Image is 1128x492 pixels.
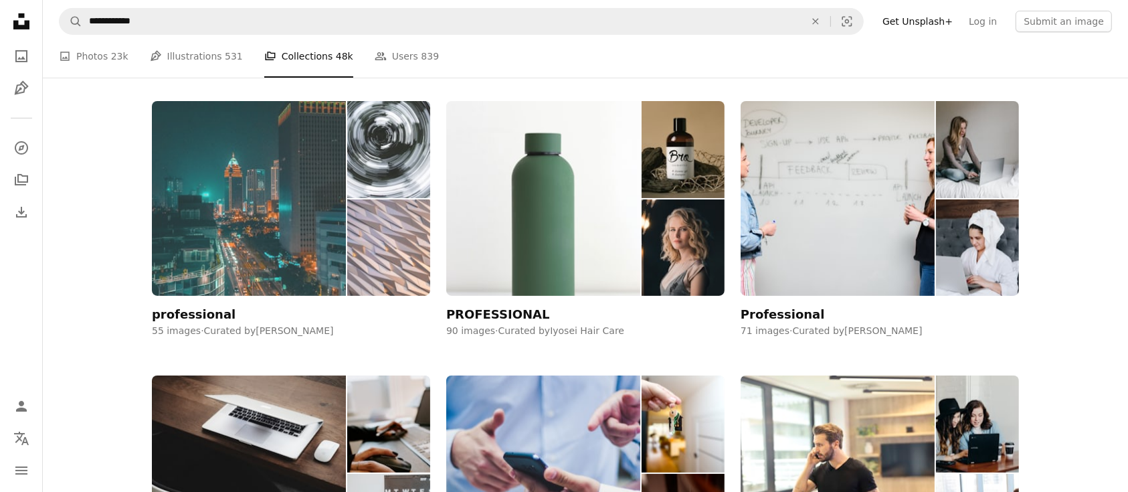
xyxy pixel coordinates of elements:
div: PROFESSIONAL [446,307,550,323]
div: professional [152,307,236,323]
div: Professional [741,307,825,323]
a: professional [152,101,430,321]
a: Users 839 [375,35,439,78]
a: Illustrations [8,75,35,102]
button: Clear [801,9,830,34]
a: Download History [8,199,35,226]
span: 839 [421,49,439,64]
div: 90 images · Curated by Iyosei Hair Care [446,325,725,338]
img: photo-1580894736036-7a68513983ec [741,101,935,296]
button: Language [8,425,35,452]
img: photo-1611532736570-dd6b097ecbb3 [347,376,430,473]
a: Photos 23k [59,35,128,78]
img: photo-1532622162728-8e7bc97f2c37 [347,101,430,198]
a: Illustrations 531 [150,35,243,78]
a: Explore [8,135,35,161]
img: photo-1539201910954-e296265bbe50 [152,101,346,296]
a: PROFESSIONAL [446,101,725,321]
a: Log in / Sign up [8,393,35,420]
a: Log in [961,11,1005,32]
img: photo-1588514899099-e2df6951dde6 [642,101,725,198]
div: 55 images · Curated by [PERSON_NAME] [152,325,430,338]
a: Photos [8,43,35,70]
img: photo-1512316609839-ce289d3eba0a [642,199,725,297]
img: photo-1741156386380-0236c72eb6f9 [642,376,725,473]
img: photo-1602143407151-7111542de6e8 [446,101,640,296]
a: Collections [8,167,35,193]
img: photo-1543269865-0a740d43b90c [936,376,1019,473]
span: 23k [111,49,128,64]
span: 531 [225,49,243,64]
button: Visual search [831,9,863,34]
a: Home — Unsplash [8,8,35,37]
button: Search Unsplash [60,9,82,34]
a: Professional [741,101,1019,321]
img: photo-1532680678473-a16f2cda8e43 [347,199,430,297]
button: Submit an image [1016,11,1112,32]
img: photo-1584913471394-357df3e47aee [936,199,1019,297]
a: Get Unsplash+ [874,11,961,32]
button: Menu [8,457,35,484]
form: Find visuals sitewide [59,8,864,35]
div: 71 images · Curated by [PERSON_NAME] [741,325,1019,338]
img: photo-1522198648249-0657d7ff242a [936,101,1019,198]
